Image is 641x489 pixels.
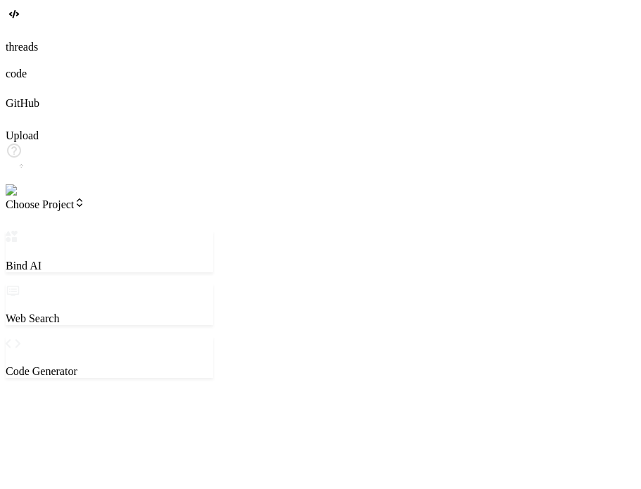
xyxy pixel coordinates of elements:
label: code [6,68,27,80]
p: Code Generator [6,365,213,378]
label: Upload [6,129,39,141]
p: Web Search [6,312,213,325]
label: threads [6,41,38,53]
label: GitHub [6,97,39,109]
img: settings [6,184,51,197]
p: Bind AI [6,260,213,272]
span: Choose Project [6,198,85,210]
